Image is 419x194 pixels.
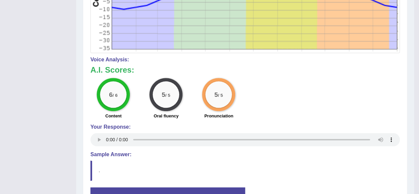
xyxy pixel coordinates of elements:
[113,93,118,97] small: / 6
[154,113,179,119] label: Oral fluency
[162,91,166,98] big: 5
[165,93,170,97] small: / 5
[218,93,223,97] small: / 5
[105,113,122,119] label: Content
[215,91,218,98] big: 5
[90,161,400,181] blockquote: .
[90,124,400,130] h4: Your Response:
[90,65,134,74] b: A.I. Scores:
[109,91,113,98] big: 6
[90,57,400,63] h4: Voice Analysis:
[204,113,233,119] label: Pronunciation
[90,152,400,158] h4: Sample Answer:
